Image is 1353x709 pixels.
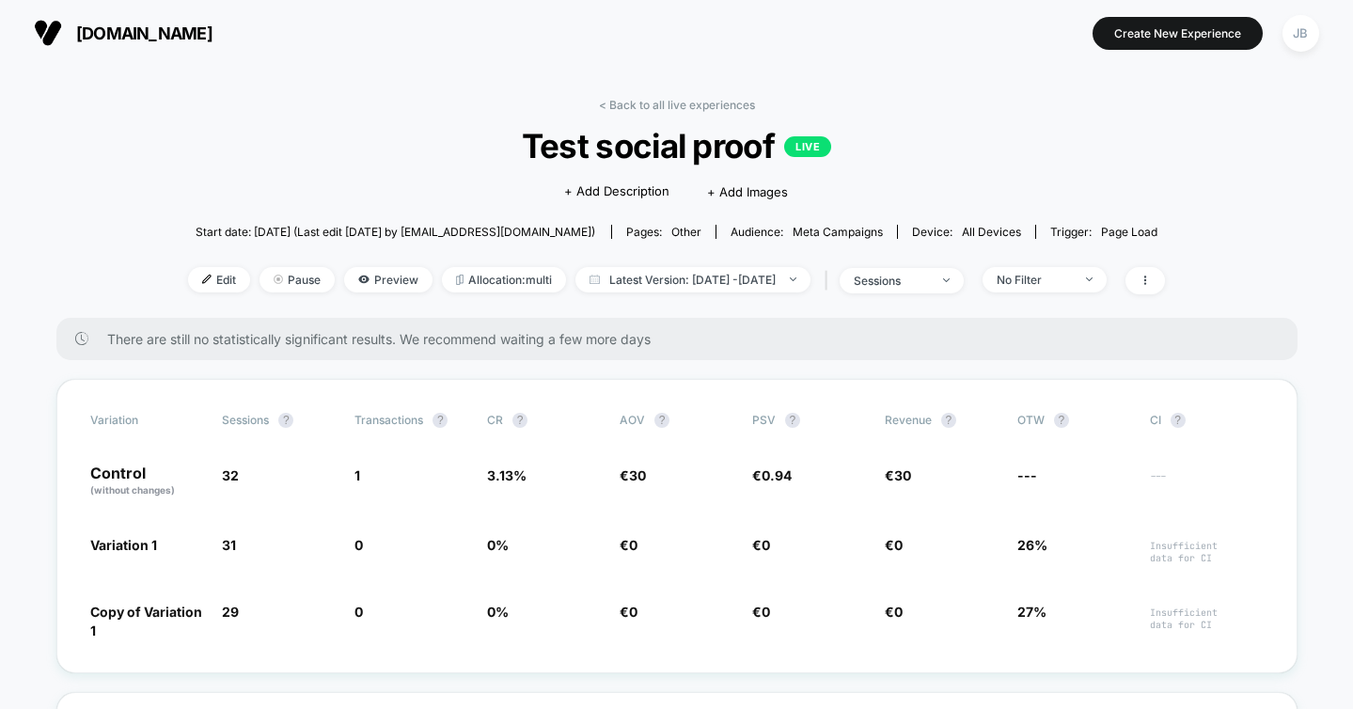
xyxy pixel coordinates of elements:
span: 29 [222,604,239,620]
button: ? [941,413,956,428]
span: 31 [222,537,236,553]
button: ? [433,413,448,428]
span: Variation [90,413,194,428]
img: rebalance [456,275,464,285]
span: Copy of Variation 1 [90,604,202,638]
span: 0 [629,604,637,620]
span: 32 [222,467,239,483]
span: Insufficient data for CI [1150,540,1264,564]
button: ? [785,413,800,428]
img: end [274,275,283,284]
span: Meta campaigns [793,225,883,239]
span: 0 [762,604,770,620]
span: Start date: [DATE] (Last edit [DATE] by [EMAIL_ADDRESS][DOMAIN_NAME]) [196,225,595,239]
span: € [885,604,903,620]
span: 0 % [487,537,509,553]
span: Insufficient data for CI [1150,607,1264,639]
img: Visually logo [34,19,62,47]
span: Page Load [1101,225,1157,239]
span: AOV [620,413,645,427]
span: 0 [894,537,903,553]
button: JB [1277,14,1325,53]
span: | [820,267,840,294]
img: calendar [590,275,600,284]
button: Create New Experience [1093,17,1263,50]
span: 0 [762,537,770,553]
span: 27% [1017,604,1046,620]
div: sessions [854,274,929,288]
span: 30 [894,467,911,483]
span: 0 [354,604,363,620]
span: 0 [354,537,363,553]
a: < Back to all live experiences [599,98,755,112]
div: Audience: [731,225,883,239]
span: € [752,604,770,620]
span: Revenue [885,413,932,427]
span: + Add Images [707,184,788,199]
span: € [620,604,637,620]
span: Preview [344,267,433,292]
span: CI [1150,413,1253,428]
span: other [671,225,701,239]
button: [DOMAIN_NAME] [28,18,218,48]
div: Trigger: [1050,225,1157,239]
span: 1 [354,467,360,483]
button: ? [278,413,293,428]
span: There are still no statistically significant results. We recommend waiting a few more days [107,331,1260,347]
button: ? [654,413,669,428]
span: OTW [1017,413,1121,428]
span: Sessions [222,413,269,427]
button: ? [1054,413,1069,428]
img: end [790,277,796,281]
span: € [620,537,637,553]
span: [DOMAIN_NAME] [76,24,212,43]
img: end [943,278,950,282]
span: € [620,467,646,483]
span: € [885,537,903,553]
span: --- [1150,470,1264,497]
span: 30 [629,467,646,483]
span: 0 [629,537,637,553]
button: ? [512,413,527,428]
span: € [752,537,770,553]
span: Test social proof [237,126,1116,165]
span: + Add Description [564,182,669,201]
button: ? [1171,413,1186,428]
div: Pages: [626,225,701,239]
span: Allocation: multi [442,267,566,292]
span: all devices [962,225,1021,239]
img: end [1086,277,1093,281]
span: Edit [188,267,250,292]
span: 0.94 [762,467,792,483]
span: 0 % [487,604,509,620]
p: LIVE [784,136,831,157]
div: No Filter [997,273,1072,287]
img: edit [202,275,212,284]
span: (without changes) [90,484,175,496]
div: JB [1282,15,1319,52]
span: CR [487,413,503,427]
span: 26% [1017,537,1047,553]
span: € [885,467,911,483]
span: Variation 1 [90,537,157,553]
span: € [752,467,792,483]
span: Transactions [354,413,423,427]
span: --- [1017,467,1037,483]
p: Control [90,465,204,497]
span: PSV [752,413,776,427]
span: 3.13 % [487,467,527,483]
span: Latest Version: [DATE] - [DATE] [575,267,810,292]
span: Pause [260,267,335,292]
span: 0 [894,604,903,620]
span: Device: [897,225,1035,239]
